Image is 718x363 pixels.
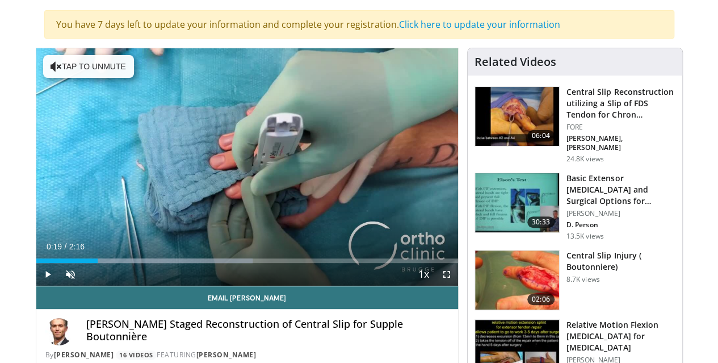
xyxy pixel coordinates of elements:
p: 24.8K views [566,155,604,164]
img: PE3O6Z9ojHeNSk7H4xMDoxOjB1O8AjAz.150x105_q85_crop-smart_upscale.jpg [475,251,559,310]
span: 2:16 [69,242,85,251]
h4: Related Videos [475,55,556,69]
h3: Central Slip Reconstruction utilizing a Slip of FDS Tendon for Chron… [566,86,675,120]
a: [PERSON_NAME] [196,350,257,360]
a: 02:06 Central Slip Injury ( Boutonniere) 8.7K views [475,250,675,310]
img: a3caf157-84ca-44da-b9c8-ceb8ddbdfb08.150x105_q85_crop-smart_upscale.jpg [475,87,559,146]
a: Click here to update your information [399,18,560,31]
a: [PERSON_NAME] [54,350,114,360]
video-js: Video Player [36,48,458,286]
a: Email [PERSON_NAME] [36,286,458,309]
span: 02:06 [527,294,555,305]
img: Avatar [45,318,73,345]
span: / [65,242,67,251]
p: FORE [566,123,675,132]
button: Play [36,263,59,286]
p: 8.7K views [566,275,600,284]
p: [PERSON_NAME] [566,209,675,218]
img: bed40874-ca21-42dc-8a42-d9b09b7d8d58.150x105_q85_crop-smart_upscale.jpg [475,173,559,232]
button: Unmute [59,263,82,286]
button: Tap to unmute [43,55,134,78]
button: Fullscreen [435,263,458,286]
h3: Central Slip Injury ( Boutonniere) [566,250,675,273]
h3: Basic Extensor [MEDICAL_DATA] and Surgical Options for Treatment [566,173,675,207]
a: 16 Videos [116,351,157,360]
h4: [PERSON_NAME] Staged Reconstruction of Central Slip for Supple Boutonnière [86,318,449,343]
a: 30:33 Basic Extensor [MEDICAL_DATA] and Surgical Options for Treatment [PERSON_NAME] D. Person 13... [475,173,675,241]
button: Playback Rate [413,263,435,286]
div: By FEATURING [45,350,449,360]
div: Progress Bar [36,258,458,263]
p: 13.5K views [566,232,604,241]
span: 06:04 [527,130,555,141]
p: D. Person [566,220,675,230]
span: 0:19 [47,242,62,251]
p: [PERSON_NAME], [PERSON_NAME] [566,134,675,152]
a: 06:04 Central Slip Reconstruction utilizing a Slip of FDS Tendon for Chron… FORE [PERSON_NAME], [... [475,86,675,164]
h3: Relative Motion Flexion [MEDICAL_DATA] for [MEDICAL_DATA] [566,319,675,353]
div: You have 7 days left to update your information and complete your registration. [44,10,674,39]
span: 30:33 [527,216,555,228]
